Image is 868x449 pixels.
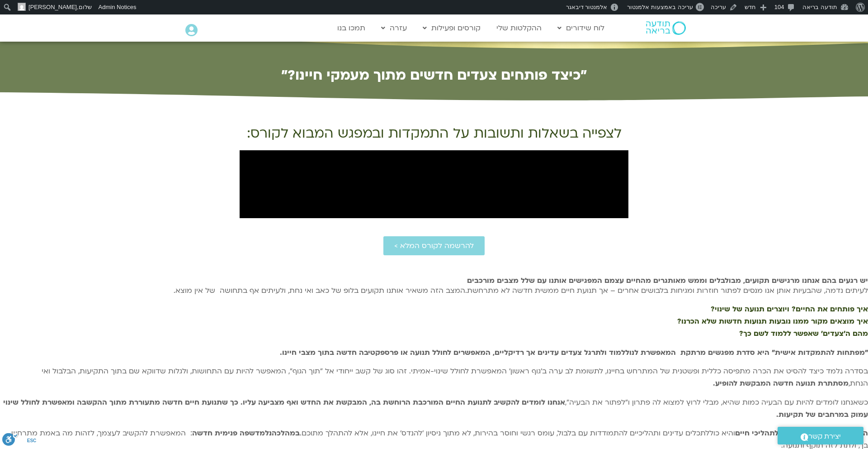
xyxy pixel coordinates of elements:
span: כשאנחנו לומדים להיות עם הבעיה כמות שהיא, מבלי לרוץ למצוא לה פתרון ו"לפתור את הבעיה", [3,397,868,420]
b: מהם ה'צעדים' שאפשר ללמוד לשם כך? [739,329,868,339]
b: איך מוצאים מקור ממנו נובעות תנועות חדשות שלא הכרנו? [677,316,868,326]
b: איך פותחים את החיים? ויוצרים תנועה של שינוי? [711,304,868,314]
strong: שפה פנימית חדשה [192,428,255,438]
strong: במהלכה [272,428,300,438]
strong: נלמד [255,428,272,438]
strong: הסדנה מציעה גישה חדשה לתהליכי חיים [735,428,868,438]
span: המצב הזה משאיר אותנו תקועים בלופ של כאב ואי נחת, ולעיתים אף בתחושה של אין מוצא. [174,286,465,296]
span: יצירת קשר [808,430,841,443]
span: [PERSON_NAME] [28,4,77,10]
img: תודעה בריאה [646,21,686,35]
span: להרשמה לקורס המלא > [394,242,474,250]
h2: לצפייה בשאלות ותשובות על התמקדות ובמפגש המבוא לקורס: [240,126,628,141]
a: ההקלטות שלי [492,19,546,37]
span: והיא כוללת [700,428,868,438]
span: בסדרה נלמד כיצד להסיט את הכרה מתפיסה כללית ופשטנית של המתרחש בחיינו, לתשומת לב ערה ב'גוף ראשון' ה... [42,366,868,388]
iframe: מפתחות להתמקדות אישית עם דנה גניהר וברוך ברנר - מבוא [240,150,628,218]
a: יצירת קשר [778,427,863,444]
strong: מסתתרת תנועה חדשה המבקשת להופיע. [713,378,849,388]
h2: ״כיצד פותחים צעדים חדשים מתוך מעמקי חיינו?״ [185,68,683,82]
a: תמכו בנו [333,19,370,37]
b: "מפתחות להתמקדות אישית" היא סדרת מפגשים מרתקת המאפשרת לנו [629,348,868,358]
a: לוח שידורים [553,19,609,37]
strong: ללמוד ולתרגל צעדים עדינים אך רדיקליים, המאפשרים לחולל תנועה או פרספקטיבה חדשה בתוך מצבי חיינו. [280,348,629,358]
strong: אנחנו לומדים להקשיב לתנועת החיים המורכבת הרוחשת בה, המבקשת את החדש ואף מצביעה עליו. כך שתנועת חיי... [3,397,868,420]
a: קורסים ופעילות [418,19,485,37]
span: לעיתים נדמה, שהבעיות אותן אנו מנסים לפתור חוזרות ומגיחות בלבושים אחרים – אך תנועת חיים ממשית חדשה... [465,286,868,296]
a: להרשמה לקורס המלא > [383,236,485,255]
a: עזרה [377,19,411,37]
span: כלים עדינים ותהליכיים להתמודדות עם בלבול, עומס רגשי וחוסר בהירות, לא מתוך ניסיון 'להנדס' את חיינו... [272,428,700,438]
span: עריכה באמצעות אלמנטור [627,4,693,10]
